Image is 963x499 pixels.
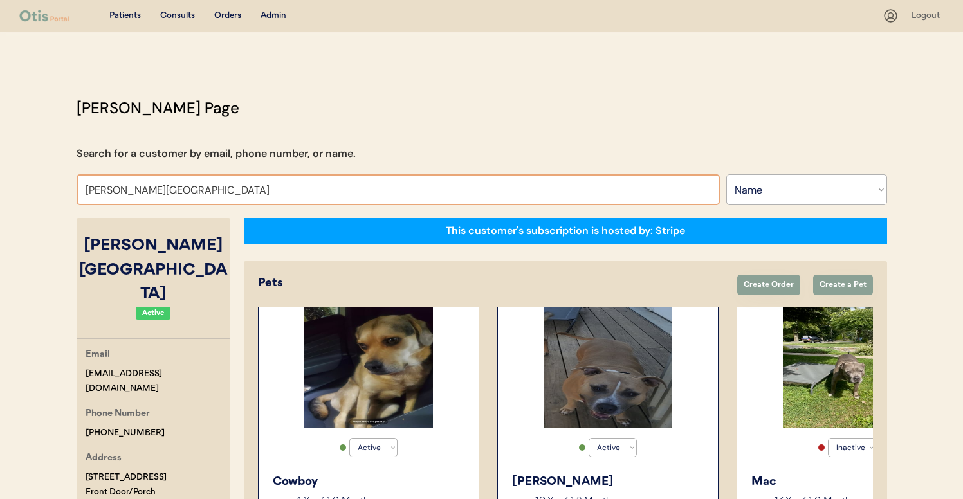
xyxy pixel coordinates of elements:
div: Orders [214,10,241,23]
div: Search for a customer by email, phone number, or name. [77,146,356,161]
div: Address [86,451,122,467]
img: Screenshot_20240808_012822.jpg [544,307,672,428]
button: Create a Pet [813,275,873,295]
div: Consults [160,10,195,23]
div: [PERSON_NAME] [512,473,705,491]
div: [EMAIL_ADDRESS][DOMAIN_NAME] [86,367,230,396]
div: [PERSON_NAME][GEOGRAPHIC_DATA] [77,234,230,307]
img: inbound3125848166094690512.jpg [304,307,433,428]
div: Phone Number [86,406,150,422]
input: Search by name [77,174,720,205]
div: [PERSON_NAME] Page [77,96,239,120]
div: Pets [258,275,724,292]
div: Patients [109,10,141,23]
img: IMG_9222-453768b8-e915-4372-840b-06b07e0706b2.jpg [783,307,912,428]
div: Logout [912,10,944,23]
div: Cowboy [273,473,466,491]
button: Create Order [737,275,800,295]
div: Email [86,347,110,363]
div: Mac [751,473,944,491]
div: This customer's subscription is hosted by: Stripe [446,224,685,238]
u: Admin [261,11,286,20]
div: [PHONE_NUMBER] [86,426,165,440]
